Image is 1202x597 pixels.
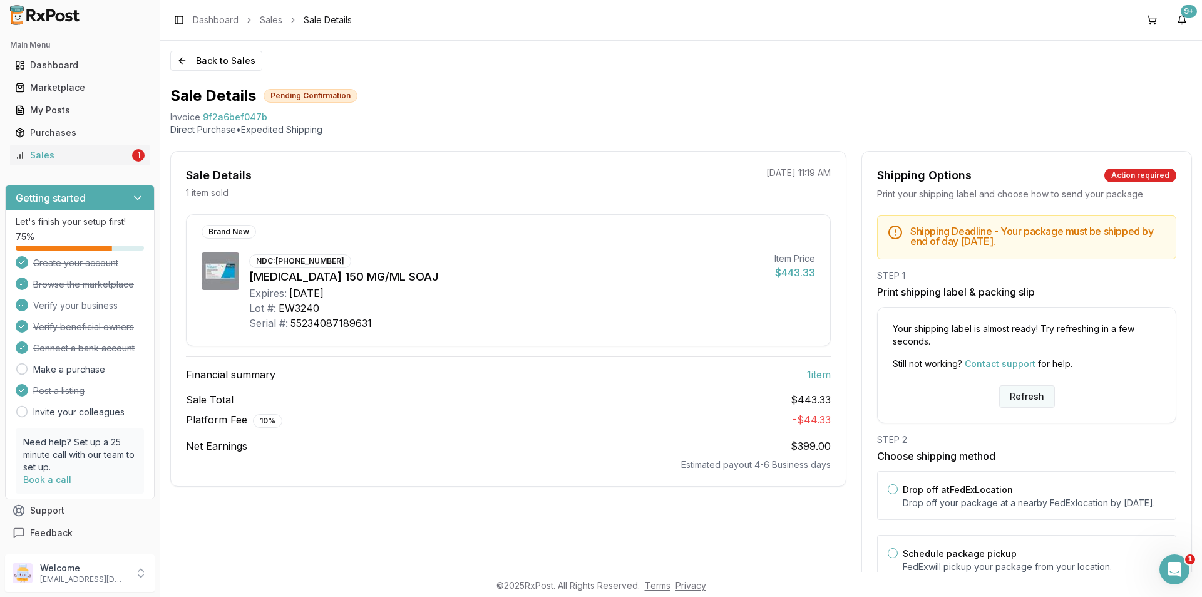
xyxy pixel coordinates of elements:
[877,269,1176,282] div: STEP 1
[903,561,1166,573] p: FedEx will pickup your package from your location.
[249,286,287,301] div: Expires:
[15,81,145,94] div: Marketplace
[5,78,155,98] button: Marketplace
[645,580,670,591] a: Terms
[40,574,127,584] p: [EMAIL_ADDRESS][DOMAIN_NAME]
[15,127,145,139] div: Purchases
[203,111,267,123] span: 9f2a6bef047b
[893,358,1161,370] p: Still not working? for help.
[1104,169,1176,182] div: Action required
[23,436,136,474] p: Need help? Set up a 25 minute call with our team to set up.
[202,225,256,239] div: Brand New
[5,55,155,75] button: Dashboard
[910,226,1166,246] h5: Shipping Deadline - Your package must be shipped by end of day [DATE] .
[249,254,351,268] div: NDC: [PHONE_NUMBER]
[186,412,282,428] span: Platform Fee
[675,580,706,591] a: Privacy
[170,51,262,71] button: Back to Sales
[186,392,234,407] span: Sale Total
[10,144,150,167] a: Sales1
[5,100,155,120] button: My Posts
[186,459,831,471] div: Estimated payout 4-6 Business days
[264,89,357,103] div: Pending Confirmation
[877,284,1176,299] h3: Print shipping label & packing slip
[16,231,34,243] span: 75 %
[33,342,135,355] span: Connect a bank account
[186,367,275,382] span: Financial summary
[253,414,282,428] div: 10 %
[170,86,256,106] h1: Sale Details
[807,367,831,382] span: 1 item
[33,321,134,333] span: Verify beneficial owners
[23,474,71,485] a: Book a call
[1159,554,1189,584] iframe: Intercom live chat
[304,14,352,26] span: Sale Details
[877,188,1176,200] div: Print your shipping label and choose how to send your package
[30,527,73,539] span: Feedback
[10,122,150,144] a: Purchases
[132,149,145,162] div: 1
[16,190,86,205] h3: Getting started
[170,111,200,123] div: Invoice
[193,14,352,26] nav: breadcrumb
[13,563,33,583] img: User avatar
[186,439,247,454] span: Net Earnings
[999,385,1055,408] button: Refresh
[5,522,155,544] button: Feedback
[186,187,229,199] p: 1 item sold
[33,257,118,269] span: Create your account
[5,123,155,143] button: Purchases
[279,301,319,316] div: EW3240
[33,363,105,376] a: Make a purchase
[903,484,1013,495] label: Drop off at FedEx Location
[774,265,815,280] div: $443.33
[793,413,831,426] span: - $44.33
[877,167,972,184] div: Shipping Options
[170,123,1192,136] p: Direct Purchase • Expedited Shipping
[893,323,1161,348] p: Your shipping label is almost ready! Try refreshing in a few seconds.
[33,278,134,291] span: Browse the marketplace
[1172,10,1192,30] button: 9+
[202,252,239,290] img: Praluent 150 MG/ML SOAJ
[877,449,1176,464] h3: Choose shipping method
[903,497,1166,509] p: Drop off your package at a nearby FedEx location by [DATE] .
[40,562,127,574] p: Welcome
[15,59,145,71] div: Dashboard
[15,149,130,162] div: Sales
[774,252,815,265] div: Item Price
[791,440,831,452] span: $399.00
[249,316,288,331] div: Serial #:
[877,433,1176,446] div: STEP 2
[5,5,85,25] img: RxPost Logo
[33,299,118,312] span: Verify your business
[1185,554,1195,564] span: 1
[903,548,1017,559] label: Schedule package pickup
[766,167,831,179] p: [DATE] 11:19 AM
[16,215,144,228] p: Let's finish your setup first!
[290,316,372,331] div: 55234087189631
[260,14,282,26] a: Sales
[5,499,155,522] button: Support
[249,268,764,286] div: [MEDICAL_DATA] 150 MG/ML SOAJ
[33,385,85,397] span: Post a listing
[791,392,831,407] span: $443.33
[1181,5,1197,18] div: 9+
[5,145,155,165] button: Sales1
[15,104,145,117] div: My Posts
[193,14,239,26] a: Dashboard
[289,286,324,301] div: [DATE]
[186,167,252,184] div: Sale Details
[10,40,150,50] h2: Main Menu
[33,406,125,418] a: Invite your colleagues
[10,54,150,76] a: Dashboard
[249,301,276,316] div: Lot #:
[10,76,150,99] a: Marketplace
[10,99,150,122] a: My Posts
